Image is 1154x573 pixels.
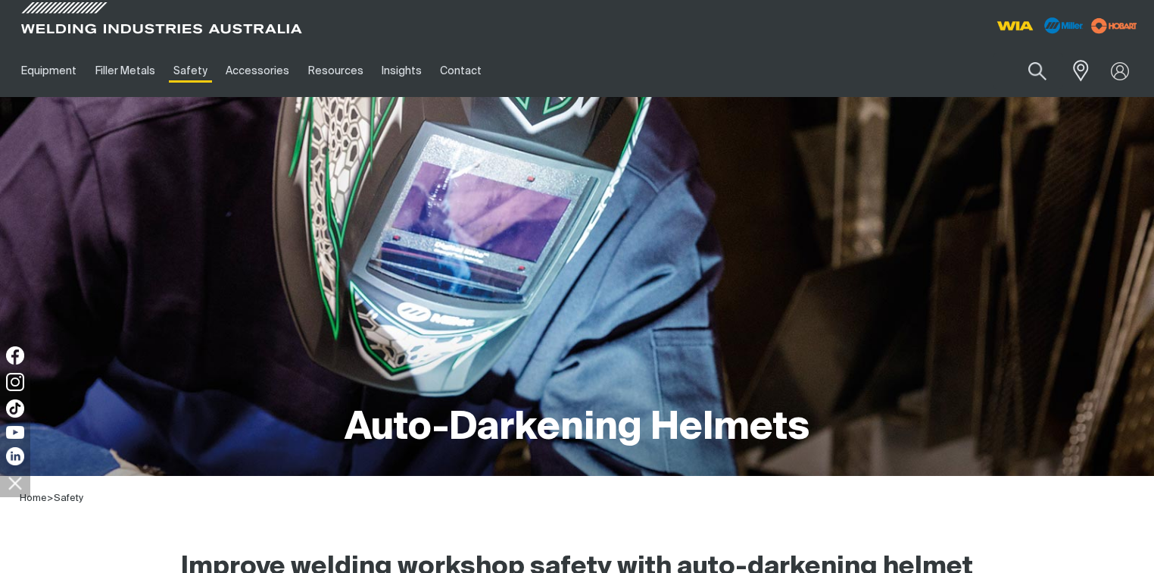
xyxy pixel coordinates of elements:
[345,404,809,453] h1: Auto-Darkening Helmets
[6,346,24,365] img: Facebook
[6,447,24,465] img: LinkedIn
[54,493,83,503] a: Safety
[20,493,47,503] a: Home
[217,45,298,97] a: Accessories
[6,426,24,439] img: YouTube
[86,45,164,97] a: Filler Metals
[299,45,373,97] a: Resources
[47,493,54,503] span: >
[993,53,1063,89] input: Product name or item number...
[12,45,86,97] a: Equipment
[431,45,491,97] a: Contact
[164,45,217,97] a: Safety
[1012,53,1063,89] button: Search products
[1087,14,1142,37] img: miller
[12,45,859,97] nav: Main
[373,45,431,97] a: Insights
[6,399,24,418] img: TikTok
[2,470,28,496] img: hide socials
[6,373,24,391] img: Instagram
